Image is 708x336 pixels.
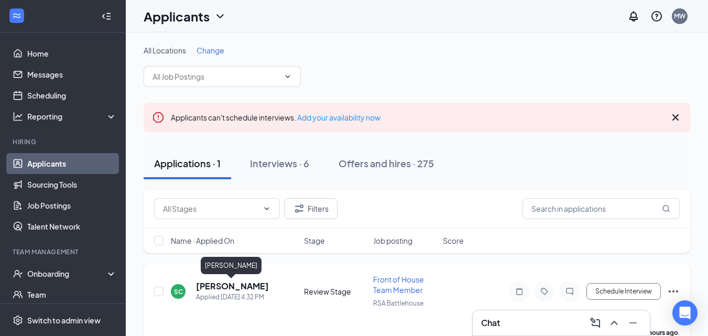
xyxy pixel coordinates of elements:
[214,10,226,23] svg: ChevronDown
[27,268,108,279] div: Onboarding
[606,315,623,331] button: ChevronUp
[13,111,23,122] svg: Analysis
[27,216,117,237] a: Talent Network
[674,12,685,20] div: MW
[27,85,117,106] a: Scheduling
[373,299,423,307] span: RSA Battlehouse
[284,198,337,219] button: Filter Filters
[443,235,464,246] span: Score
[481,317,500,329] h3: Chat
[373,235,412,246] span: Job posting
[304,286,367,297] div: Review Stage
[672,300,698,326] div: Open Intercom Messenger
[197,46,224,55] span: Change
[538,287,551,296] svg: Tag
[13,315,23,326] svg: Settings
[27,64,117,85] a: Messages
[608,317,620,329] svg: ChevronUp
[201,257,262,274] div: [PERSON_NAME]
[12,10,22,21] svg: WorkstreamLogo
[13,137,115,146] div: Hiring
[587,315,604,331] button: ComposeMessage
[196,280,269,292] h5: [PERSON_NAME]
[196,292,269,302] div: Applied [DATE] 4:32 PM
[667,285,680,298] svg: Ellipses
[27,43,117,64] a: Home
[563,287,576,296] svg: ChatInactive
[27,174,117,195] a: Sourcing Tools
[513,287,526,296] svg: Note
[144,7,210,25] h1: Applicants
[144,46,186,55] span: All Locations
[304,235,325,246] span: Stage
[13,268,23,279] svg: UserCheck
[589,317,602,329] svg: ComposeMessage
[174,287,183,296] div: SC
[154,157,221,170] div: Applications · 1
[522,198,680,219] input: Search in applications
[27,195,117,216] a: Job Postings
[293,202,306,215] svg: Filter
[373,275,424,295] span: Front of House Team Member
[284,72,292,81] svg: ChevronDown
[650,10,663,23] svg: QuestionInfo
[586,283,661,300] button: Schedule Interview
[27,111,117,122] div: Reporting
[669,111,682,124] svg: Cross
[153,71,279,82] input: All Job Postings
[152,111,165,124] svg: Error
[27,153,117,174] a: Applicants
[27,284,117,305] a: Team
[171,235,234,246] span: Name · Applied On
[627,317,639,329] svg: Minimize
[27,315,101,326] div: Switch to admin view
[627,10,640,23] svg: Notifications
[13,247,115,256] div: Team Management
[250,157,309,170] div: Interviews · 6
[171,113,380,122] span: Applicants can't schedule interviews.
[101,11,112,21] svg: Collapse
[625,315,641,331] button: Minimize
[297,113,380,122] a: Add your availability now
[163,203,258,214] input: All Stages
[339,157,434,170] div: Offers and hires · 275
[662,204,670,213] svg: MagnifyingGlass
[263,204,271,213] svg: ChevronDown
